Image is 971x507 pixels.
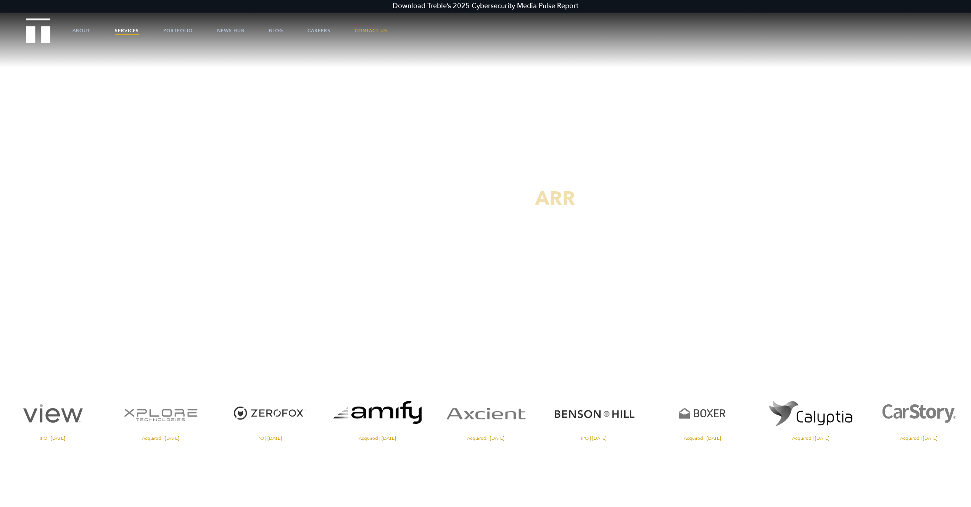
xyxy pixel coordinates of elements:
[269,19,283,42] a: Blog
[433,436,538,441] span: Acquired | [DATE]
[217,436,321,441] span: IPO | [DATE]
[217,19,245,42] a: News Hub
[115,19,139,42] a: Services
[217,391,321,436] img: ZeroFox logo
[108,391,213,436] img: XPlore logo
[26,18,50,43] img: Treble logo
[108,436,213,441] span: Acquired | [DATE]
[0,436,105,441] span: IPO | [DATE]
[758,436,863,441] span: Acquired | [DATE]
[650,436,755,441] span: Acquired | [DATE]
[650,391,755,436] img: Boxer logo
[72,19,90,42] a: About
[308,19,330,42] a: Careers
[108,391,213,441] a: Visit the XPlore website
[325,391,430,441] a: Visit the website
[542,391,646,441] a: Visit the Benson Hill website
[535,186,575,212] span: ARR
[542,391,646,436] img: Benson Hill logo
[0,391,105,441] a: Visit the View website
[163,19,193,42] a: Portfolio
[542,436,646,441] span: IPO | [DATE]
[355,19,387,42] a: Contact Us
[0,391,105,436] img: View logo
[433,391,538,441] a: Visit the Axcient website
[217,391,321,441] a: Visit the ZeroFox website
[433,391,538,436] img: Axcient logo
[325,436,430,441] span: Acquired | [DATE]
[650,391,755,441] a: Visit the Boxer website
[758,391,863,441] a: Visit the website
